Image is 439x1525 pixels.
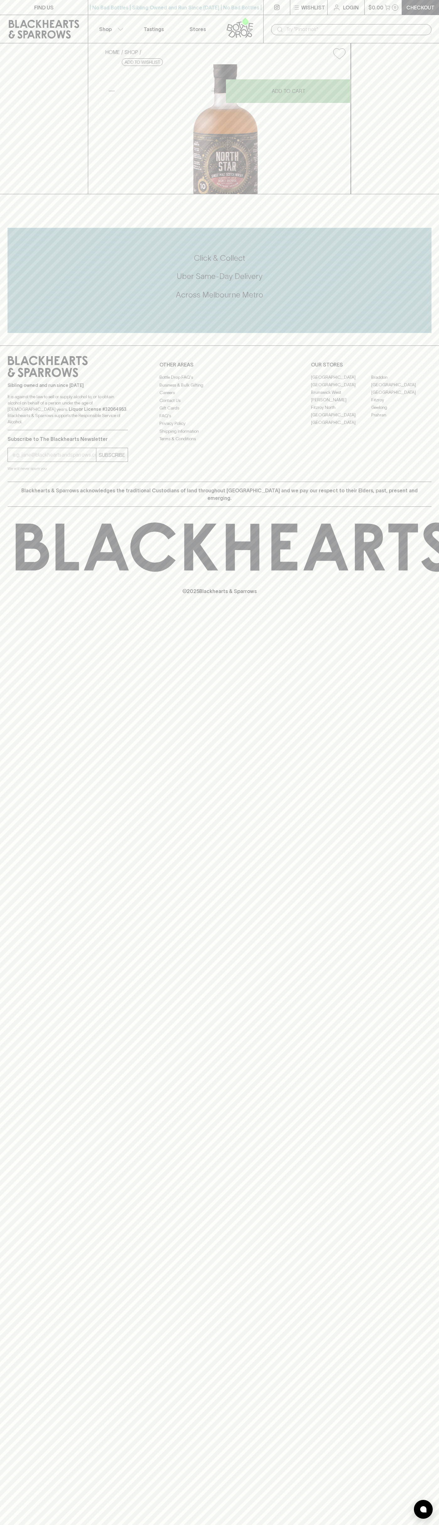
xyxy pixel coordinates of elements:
[311,373,371,381] a: [GEOGRAPHIC_DATA]
[371,411,431,419] a: Prahran
[96,448,128,462] button: SUBSCRIBE
[100,64,351,194] img: 34625.png
[159,412,280,420] a: FAQ's
[8,435,128,443] p: Subscribe to The Blackhearts Newsletter
[8,382,128,388] p: Sibling owned and run since [DATE]
[8,290,431,300] h5: Across Melbourne Metro
[343,4,359,11] p: Login
[311,419,371,426] a: [GEOGRAPHIC_DATA]
[394,6,396,9] p: 0
[159,427,280,435] a: Shipping Information
[286,24,426,35] input: Try "Pinot noir"
[34,4,54,11] p: FIND US
[311,361,431,368] p: OUR STORES
[99,25,112,33] p: Shop
[144,25,164,33] p: Tastings
[88,15,132,43] button: Shop
[159,397,280,404] a: Contact Us
[159,381,280,389] a: Business & Bulk Gifting
[159,389,280,397] a: Careers
[8,465,128,472] p: We will never spam you
[371,404,431,411] a: Geelong
[13,450,96,460] input: e.g. jane@blackheartsandsparrows.com.au
[8,253,431,263] h5: Click & Collect
[371,381,431,388] a: [GEOGRAPHIC_DATA]
[105,49,120,55] a: HOME
[311,381,371,388] a: [GEOGRAPHIC_DATA]
[311,388,371,396] a: Brunswick West
[159,420,280,427] a: Privacy Policy
[272,87,305,95] p: ADD TO CART
[371,388,431,396] a: [GEOGRAPHIC_DATA]
[226,79,351,103] button: ADD TO CART
[420,1506,426,1512] img: bubble-icon
[190,25,206,33] p: Stores
[406,4,435,11] p: Checkout
[122,58,163,66] button: Add to wishlist
[331,46,348,62] button: Add to wishlist
[69,407,126,412] strong: Liquor License #32064953
[311,411,371,419] a: [GEOGRAPHIC_DATA]
[8,393,128,425] p: It is against the law to sell or supply alcohol to, or to obtain alcohol on behalf of a person un...
[12,487,427,502] p: Blackhearts & Sparrows acknowledges the traditional Custodians of land throughout [GEOGRAPHIC_DAT...
[99,451,125,459] p: SUBSCRIBE
[371,373,431,381] a: Braddon
[159,435,280,443] a: Terms & Conditions
[159,361,280,368] p: OTHER AREAS
[125,49,138,55] a: SHOP
[8,271,431,281] h5: Uber Same-Day Delivery
[159,374,280,381] a: Bottle Drop FAQ's
[176,15,220,43] a: Stores
[8,228,431,333] div: Call to action block
[301,4,325,11] p: Wishlist
[371,396,431,404] a: Fitzroy
[132,15,176,43] a: Tastings
[311,396,371,404] a: [PERSON_NAME]
[159,404,280,412] a: Gift Cards
[368,4,383,11] p: $0.00
[311,404,371,411] a: Fitzroy North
